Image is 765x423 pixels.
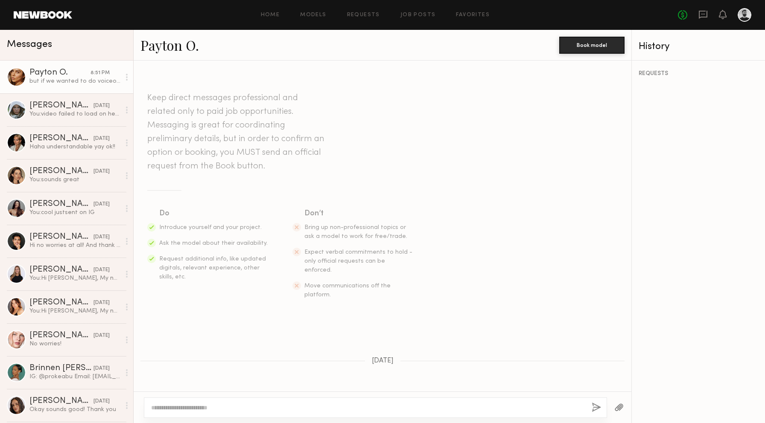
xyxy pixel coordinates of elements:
div: [DATE] [93,332,110,340]
div: You: sounds great [29,176,120,184]
div: [DATE] [93,365,110,373]
div: [DATE] [93,200,110,209]
div: [DATE] [93,233,110,241]
span: [DATE] [372,357,394,365]
div: Do [159,208,269,220]
div: [PERSON_NAME] [29,298,93,307]
div: [DATE] [93,168,110,176]
span: Ask the model about their availability. [159,240,268,246]
span: Request additional info, like updated digitals, relevant experience, other skills, etc. [159,256,266,280]
div: [PERSON_NAME] [29,331,93,340]
a: Job Posts [400,12,436,18]
div: [DATE] [93,102,110,110]
span: Expect verbal commitments to hold - only official requests can be enforced. [304,249,412,273]
a: Models [300,12,326,18]
div: History [639,42,758,52]
div: No worries! [29,340,120,348]
div: 8:51 PM [91,69,110,77]
div: You: video failed to load on here so I sent to you on your IG [29,110,120,118]
div: Okay sounds good! Thank you [29,406,120,414]
div: You: cool justsent on IG [29,209,120,217]
div: [PERSON_NAME] [29,101,93,110]
div: [PERSON_NAME] [29,233,93,241]
div: [PERSON_NAME] [29,200,93,209]
div: [PERSON_NAME] [29,397,93,406]
header: Keep direct messages professional and related only to paid job opportunities. Messaging is great ... [147,91,327,173]
div: Hi no worries at all! And thank you! I travel a lot to LA so sometimes I’ll take newbook jobs tha... [29,241,120,249]
span: Messages [7,40,52,49]
div: [DATE] [93,135,110,143]
div: [PERSON_NAME] [29,134,93,143]
div: Don’t [304,208,414,220]
div: Haha understandable yay ok!! [29,143,120,151]
div: Payton O. [29,69,91,77]
a: Book model [559,41,625,48]
div: but if we wanted to do voiceover I’d have to apply that to the rate on top of the $200 since I us... [29,77,120,85]
div: [DATE] [93,299,110,307]
div: [PERSON_NAME] [29,266,93,274]
a: Home [261,12,280,18]
a: Requests [347,12,380,18]
div: You: Hi [PERSON_NAME], My name is [PERSON_NAME]. I'm looking to hire a model to film a UGC video ... [29,274,120,282]
div: REQUESTS [639,71,758,77]
div: [DATE] [93,397,110,406]
button: Book model [559,37,625,54]
div: You: Hi [PERSON_NAME], My name is [PERSON_NAME]. I'm looking to hire a model to film a UGC video ... [29,307,120,315]
span: Move communications off the platform. [304,283,391,298]
span: Introduce yourself and your project. [159,225,262,230]
div: IG: @prokeabu Email: [EMAIL_ADDRESS][DOMAIN_NAME] You could reach out and book directly outside o... [29,373,120,381]
div: [DATE] [93,266,110,274]
div: [PERSON_NAME] [29,167,93,176]
a: Favorites [456,12,490,18]
span: Bring up non-professional topics or ask a model to work for free/trade. [304,225,407,239]
div: Brinnen [PERSON_NAME] [29,364,93,373]
a: Payton O. [140,36,199,54]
